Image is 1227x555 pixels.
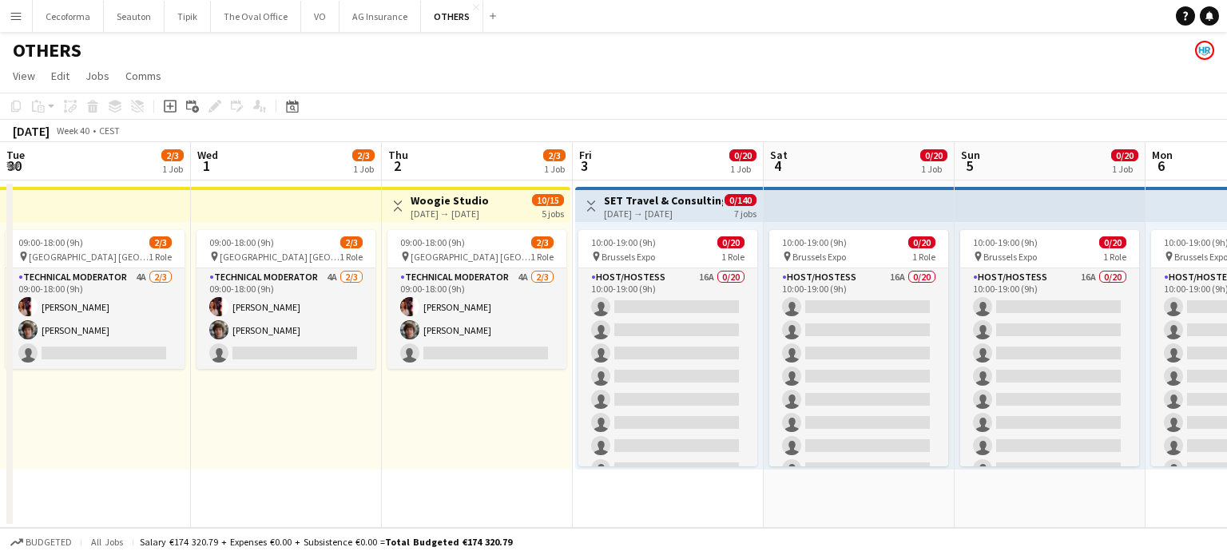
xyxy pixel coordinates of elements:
[387,268,566,369] app-card-role: Technical Moderator4A2/309:00-18:00 (9h)[PERSON_NAME][PERSON_NAME]
[195,157,218,175] span: 1
[353,163,374,175] div: 1 Job
[197,230,375,369] app-job-card: 09:00-18:00 (9h)2/3 [GEOGRAPHIC_DATA] [GEOGRAPHIC_DATA]1 RoleTechnical Moderator4A2/309:00-18:00 ...
[340,251,363,263] span: 1 Role
[340,1,421,32] button: AG Insurance
[1152,148,1173,162] span: Mon
[959,157,980,175] span: 5
[53,125,93,137] span: Week 40
[729,149,756,161] span: 0/20
[149,251,172,263] span: 1 Role
[13,69,35,83] span: View
[387,230,566,369] app-job-card: 09:00-18:00 (9h)2/3 [GEOGRAPHIC_DATA] [GEOGRAPHIC_DATA]1 RoleTechnical Moderator4A2/309:00-18:00 ...
[29,251,149,263] span: [GEOGRAPHIC_DATA] [GEOGRAPHIC_DATA]
[33,1,104,32] button: Cecoforma
[197,148,218,162] span: Wed
[1103,251,1126,263] span: 1 Role
[912,251,935,263] span: 1 Role
[301,1,340,32] button: VO
[908,236,935,248] span: 0/20
[85,69,109,83] span: Jobs
[411,251,530,263] span: [GEOGRAPHIC_DATA] [GEOGRAPHIC_DATA]
[734,206,756,220] div: 7 jobs
[13,123,50,139] div: [DATE]
[385,536,512,548] span: Total Budgeted €174 320.79
[543,149,566,161] span: 2/3
[973,236,1038,248] span: 10:00-19:00 (9h)
[411,208,489,220] div: [DATE] → [DATE]
[579,148,592,162] span: Fri
[140,536,512,548] div: Salary €174 320.79 + Expenses €0.00 + Subsistence €0.00 =
[162,163,183,175] div: 1 Job
[532,194,564,206] span: 10/15
[161,149,184,161] span: 2/3
[921,163,947,175] div: 1 Job
[604,193,723,208] h3: SET Travel & Consulting GmbH
[79,65,116,86] a: Jobs
[149,236,172,248] span: 2/3
[400,236,465,248] span: 09:00-18:00 (9h)
[717,236,745,248] span: 0/20
[8,533,74,551] button: Budgeted
[211,1,301,32] button: The Oval Office
[51,69,69,83] span: Edit
[721,251,745,263] span: 1 Role
[577,157,592,175] span: 3
[602,251,655,263] span: Brussels Expo
[544,163,565,175] div: 1 Job
[792,251,846,263] span: Brussels Expo
[6,268,185,369] app-card-role: Technical Moderator4A2/309:00-18:00 (9h)[PERSON_NAME][PERSON_NAME]
[770,148,788,162] span: Sat
[411,193,489,208] h3: Woogie Studio
[340,236,363,248] span: 2/3
[125,69,161,83] span: Comms
[352,149,375,161] span: 2/3
[220,251,340,263] span: [GEOGRAPHIC_DATA] [GEOGRAPHIC_DATA]
[386,157,408,175] span: 2
[119,65,168,86] a: Comms
[768,157,788,175] span: 4
[961,148,980,162] span: Sun
[960,230,1139,466] app-job-card: 10:00-19:00 (9h)0/20 Brussels Expo1 RoleHost/Hostess16A0/2010:00-19:00 (9h)
[604,208,723,220] div: [DATE] → [DATE]
[18,236,83,248] span: 09:00-18:00 (9h)
[13,38,81,62] h1: OTHERS
[530,251,554,263] span: 1 Role
[983,251,1037,263] span: Brussels Expo
[725,194,756,206] span: 0/140
[1150,157,1173,175] span: 6
[99,125,120,137] div: CEST
[6,230,185,369] app-job-card: 09:00-18:00 (9h)2/3 [GEOGRAPHIC_DATA] [GEOGRAPHIC_DATA]1 RoleTechnical Moderator4A2/309:00-18:00 ...
[388,148,408,162] span: Thu
[197,268,375,369] app-card-role: Technical Moderator4A2/309:00-18:00 (9h)[PERSON_NAME][PERSON_NAME]
[6,148,25,162] span: Tue
[26,537,72,548] span: Budgeted
[1195,41,1214,60] app-user-avatar: HR Team
[591,236,656,248] span: 10:00-19:00 (9h)
[920,149,947,161] span: 0/20
[769,230,948,466] app-job-card: 10:00-19:00 (9h)0/20 Brussels Expo1 RoleHost/Hostess16A0/2010:00-19:00 (9h)
[578,230,757,466] app-job-card: 10:00-19:00 (9h)0/20 Brussels Expo1 RoleHost/Hostess16A0/2010:00-19:00 (9h)
[88,536,126,548] span: All jobs
[104,1,165,32] button: Seauton
[782,236,847,248] span: 10:00-19:00 (9h)
[730,163,756,175] div: 1 Job
[531,236,554,248] span: 2/3
[421,1,483,32] button: OTHERS
[165,1,211,32] button: Tipik
[45,65,76,86] a: Edit
[4,157,25,175] span: 30
[209,236,274,248] span: 09:00-18:00 (9h)
[542,206,564,220] div: 5 jobs
[1112,163,1138,175] div: 1 Job
[6,65,42,86] a: View
[1111,149,1138,161] span: 0/20
[1099,236,1126,248] span: 0/20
